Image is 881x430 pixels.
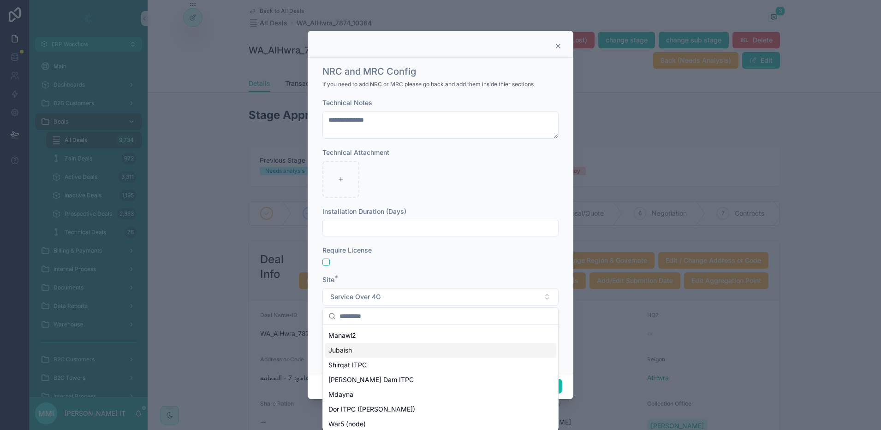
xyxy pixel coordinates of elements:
span: [PERSON_NAME] Dam ITPC [328,375,414,384]
span: Site [322,276,334,283]
span: Installation Duration (Days) [322,207,406,215]
span: Mdayna [328,390,353,399]
span: Dor ITPC ([PERSON_NAME]) [328,405,415,414]
h1: NRC and MRC Config [322,65,416,78]
span: Service Over 4G [330,292,381,301]
span: if you need to add NRC or MRC please go back and add them inside thier sections [322,81,534,88]
button: Select Button [322,288,559,306]
span: War5 (node) [328,419,366,429]
span: Technical Attachment [322,148,389,156]
span: Technical Notes [322,99,372,106]
span: Jubaish [328,346,352,355]
span: Require License [322,246,372,254]
span: Shirqat ITPC [328,360,367,370]
span: Manawi2 [328,331,356,340]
